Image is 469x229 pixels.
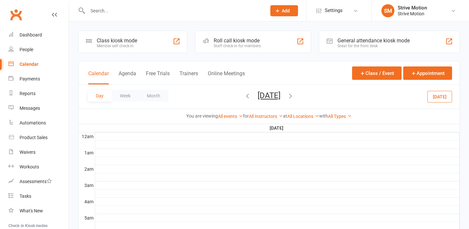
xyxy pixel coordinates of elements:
[8,145,69,160] a: Waivers
[97,44,137,48] div: Member self check-in
[112,90,139,102] button: Week
[20,164,39,169] div: Workouts
[20,193,31,199] div: Tasks
[214,37,261,44] div: Roll call kiosk mode
[398,11,427,17] div: Strive Motion
[427,91,452,102] button: [DATE]
[119,70,136,84] button: Agenda
[20,91,36,96] div: Reports
[20,208,43,213] div: What's New
[218,114,243,119] a: All events
[20,47,33,52] div: People
[319,113,328,119] strong: with
[20,150,36,155] div: Waivers
[337,37,410,44] div: General attendance kiosk mode
[8,130,69,145] a: Product Sales
[86,6,262,15] input: Search...
[20,179,52,184] div: Assessments
[381,4,394,17] div: SM
[8,57,69,72] a: Calendar
[282,8,290,13] span: Add
[20,76,40,81] div: Payments
[8,28,69,42] a: Dashboard
[208,70,245,84] button: Online Meetings
[78,181,95,189] th: 3am
[186,113,218,119] strong: You are viewing
[8,72,69,86] a: Payments
[249,114,283,119] a: All Instructors
[146,70,170,84] button: Free Trials
[139,90,168,102] button: Month
[78,149,95,157] th: 1am
[8,101,69,116] a: Messages
[243,113,249,119] strong: for
[214,44,261,48] div: Staff check-in for members
[337,44,410,48] div: Great for the front desk
[20,106,40,111] div: Messages
[258,91,280,100] button: [DATE]
[20,62,38,67] div: Calendar
[328,114,352,119] a: All Types
[8,189,69,204] a: Tasks
[8,86,69,101] a: Reports
[20,32,42,37] div: Dashboard
[325,3,343,18] span: Settings
[20,135,48,140] div: Product Sales
[8,174,69,189] a: Assessments
[8,42,69,57] a: People
[20,120,46,125] div: Automations
[8,7,24,23] a: Clubworx
[88,70,109,84] button: Calendar
[78,197,95,206] th: 4am
[179,70,198,84] button: Trainers
[8,116,69,130] a: Automations
[78,214,95,222] th: 5am
[97,37,137,44] div: Class kiosk mode
[270,5,298,16] button: Add
[78,165,95,173] th: 2am
[352,66,402,80] button: Class / Event
[403,66,452,80] button: Appointment
[78,132,95,140] th: 12am
[95,124,460,132] th: [DATE]
[398,5,427,11] div: Strive Motion
[283,113,287,119] strong: at
[287,114,319,119] a: All Locations
[8,204,69,218] a: What's New
[8,160,69,174] a: Workouts
[88,90,112,102] button: Day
